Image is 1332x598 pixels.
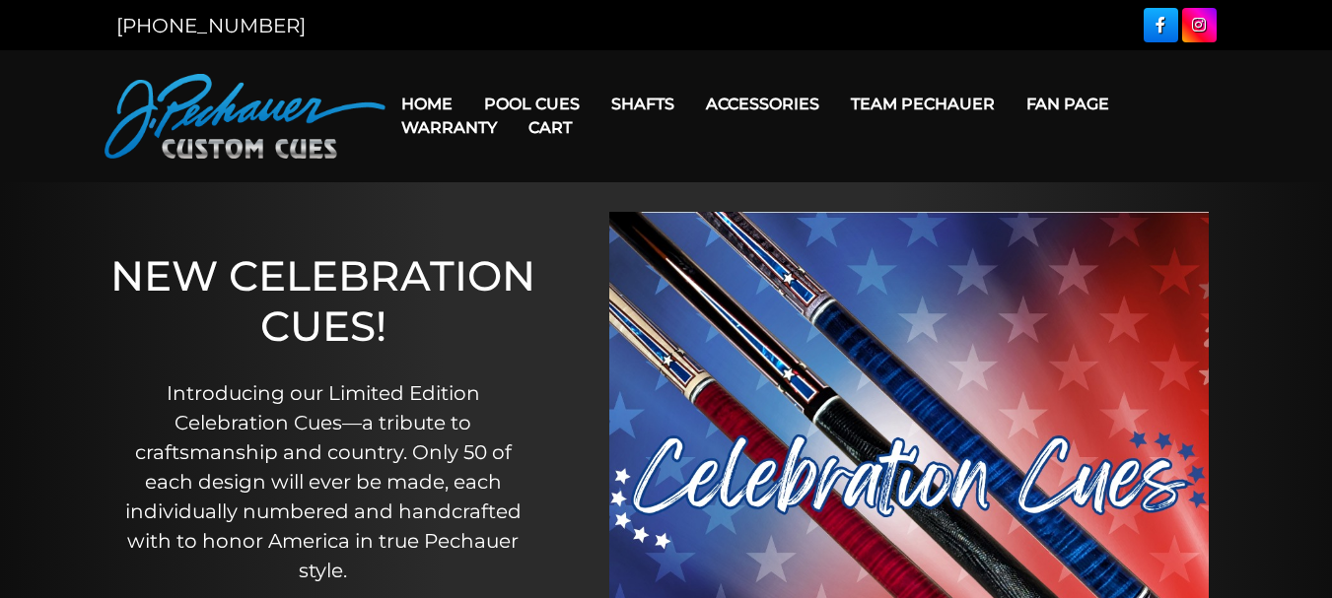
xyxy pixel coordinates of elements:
[386,79,468,129] a: Home
[386,102,513,153] a: Warranty
[109,378,536,585] p: Introducing our Limited Edition Celebration Cues—a tribute to craftsmanship and country. Only 50 ...
[690,79,835,129] a: Accessories
[513,102,588,153] a: Cart
[105,74,386,159] img: Pechauer Custom Cues
[1011,79,1125,129] a: Fan Page
[468,79,596,129] a: Pool Cues
[596,79,690,129] a: Shafts
[116,14,306,37] a: [PHONE_NUMBER]
[835,79,1011,129] a: Team Pechauer
[109,251,536,351] h1: NEW CELEBRATION CUES!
